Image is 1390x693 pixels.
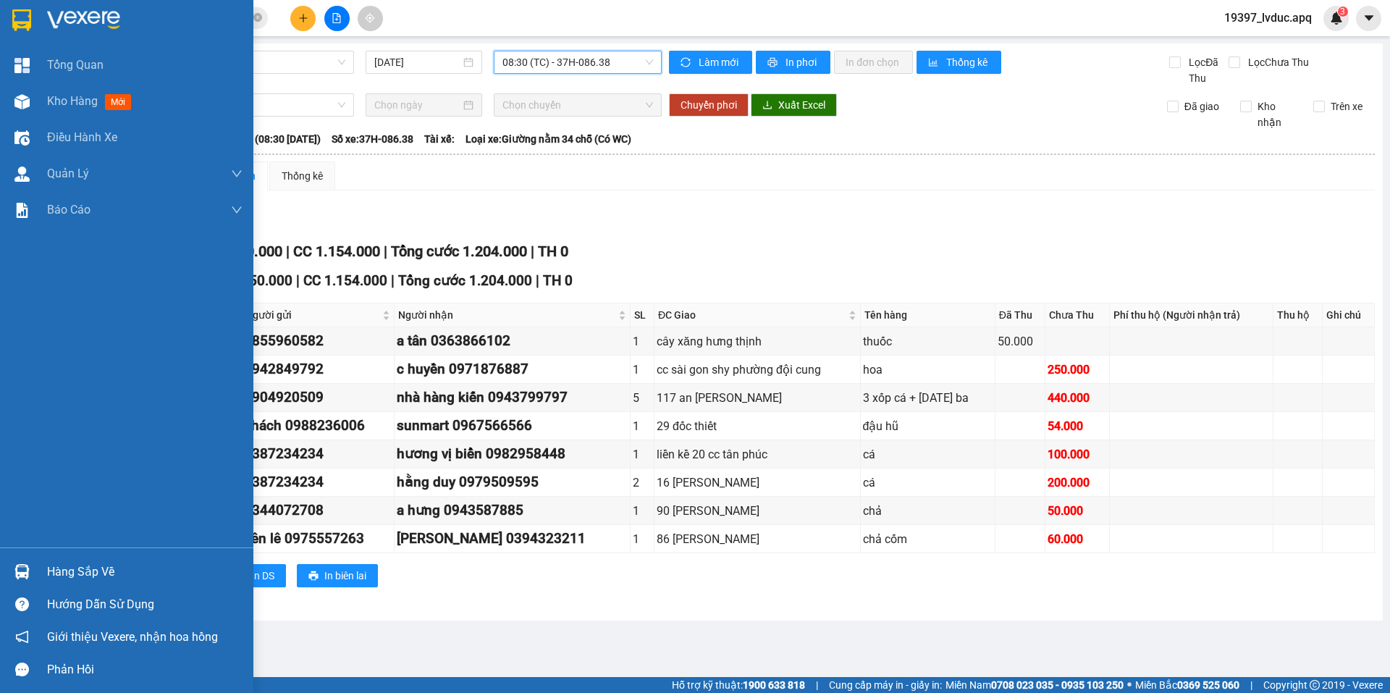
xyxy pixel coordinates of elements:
[1135,677,1239,693] span: Miền Bắc
[397,415,628,437] div: sunmart 0967566566
[1323,303,1375,327] th: Ghi chú
[657,502,857,520] div: 90 [PERSON_NAME]
[47,94,98,108] span: Kho hàng
[228,272,292,289] span: CR 50.000
[1330,12,1343,25] img: icon-new-feature
[105,94,131,110] span: mới
[47,128,117,146] span: Điều hành xe
[1250,677,1252,693] span: |
[398,272,532,289] span: Tổng cước 1.204.000
[47,594,243,616] div: Hướng dẫn sử dụng
[829,677,942,693] span: Cung cấp máy in - giấy in:
[298,13,308,23] span: plus
[12,9,31,31] img: logo-vxr
[861,303,995,327] th: Tên hàng
[324,6,350,31] button: file-add
[282,168,323,184] div: Thống kê
[1048,389,1107,407] div: 440.000
[397,443,628,465] div: hương vị biển 0982958448
[785,54,819,70] span: In phơi
[308,571,319,582] span: printer
[398,307,615,323] span: Người nhận
[991,679,1124,691] strong: 0708 023 035 - 0935 103 250
[657,474,857,492] div: 16 [PERSON_NAME]
[946,54,990,70] span: Thống kê
[945,677,1124,693] span: Miền Nam
[863,445,993,463] div: cá
[1048,445,1107,463] div: 100.000
[1110,303,1273,327] th: Phí thu hộ (Người nhận trả)
[244,500,392,521] div: 0344072708
[1310,680,1320,690] span: copyright
[928,57,940,69] span: bar-chart
[681,57,693,69] span: sync
[14,58,30,73] img: dashboard-icon
[374,97,460,113] input: Chọn ngày
[699,54,741,70] span: Làm mới
[15,630,29,644] span: notification
[1252,98,1302,130] span: Kho nhận
[1183,54,1228,86] span: Lọc Đã Thu
[374,54,460,70] input: 14/09/2025
[538,243,568,260] span: TH 0
[397,528,628,550] div: [PERSON_NAME] 0394323211
[251,568,274,584] span: In DS
[358,6,383,31] button: aim
[633,502,652,520] div: 1
[669,51,752,74] button: syncLàm mới
[1045,303,1110,327] th: Chưa Thu
[244,415,392,437] div: khách 0988236006
[244,387,392,408] div: 0904920509
[224,564,286,587] button: printerIn DS
[756,51,830,74] button: printerIn phơi
[863,417,993,435] div: đậu hũ
[332,131,413,147] span: Số xe: 37H-086.38
[657,389,857,407] div: 117 an [PERSON_NAME]
[863,389,993,407] div: 3 xốp cá + [DATE] ba
[751,93,837,117] button: downloadXuất Excel
[253,13,262,22] span: close-circle
[1179,98,1225,114] span: Đã giao
[502,94,653,116] span: Chọn chuyến
[1048,530,1107,548] div: 60.000
[1177,679,1239,691] strong: 0369 525 060
[244,471,392,493] div: 0387234234
[47,659,243,681] div: Phản hồi
[384,243,387,260] span: |
[47,628,218,646] span: Giới thiệu Vexere, nhận hoa hồng
[47,164,89,182] span: Quản Lý
[1048,417,1107,435] div: 54.000
[998,332,1042,350] div: 50.000
[253,12,262,25] span: close-circle
[543,272,573,289] span: TH 0
[47,561,243,583] div: Hàng sắp về
[917,51,1001,74] button: bar-chartThống kê
[47,201,90,219] span: Báo cáo
[1213,9,1323,27] span: 19397_lvduc.apq
[1340,7,1345,17] span: 3
[1356,6,1381,31] button: caret-down
[296,272,300,289] span: |
[14,203,30,218] img: solution-icon
[244,443,392,465] div: 0387234234
[286,243,290,260] span: |
[391,243,527,260] span: Tổng cước 1.204.000
[231,168,243,180] span: down
[14,130,30,146] img: warehouse-icon
[633,474,652,492] div: 2
[631,303,654,327] th: SL
[1242,54,1311,70] span: Lọc Chưa Thu
[657,332,857,350] div: cây xăng hưng thịnh
[245,307,380,323] span: Người gửi
[397,500,628,521] div: a hưng 0943587885
[531,243,534,260] span: |
[303,272,387,289] span: CC 1.154.000
[658,307,845,323] span: ĐC Giao
[834,51,913,74] button: In đơn chọn
[502,51,653,73] span: 08:30 (TC) - 37H-086.38
[231,204,243,216] span: down
[397,387,628,408] div: nhà hàng kiến 0943799797
[1127,682,1132,688] span: ⚪️
[995,303,1045,327] th: Đã Thu
[633,332,652,350] div: 1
